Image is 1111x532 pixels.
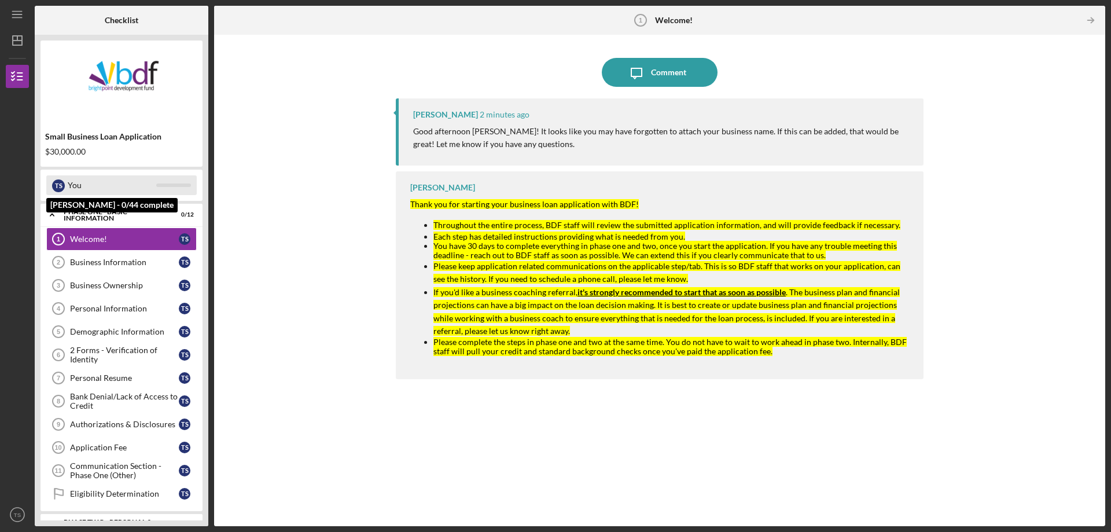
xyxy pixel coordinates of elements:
[46,228,197,251] a: 1Welcome!TS
[413,125,912,151] p: Good afternoon [PERSON_NAME]! It looks like you may have forgotten to attach your business name. ...
[54,467,61,474] tspan: 11
[46,459,197,482] a: 11Communication Section - Phase One (Other)TS
[179,326,190,337] div: T S
[179,303,190,314] div: T S
[179,442,190,453] div: T S
[433,261,900,284] mark: Please keep application related communications on the applicable step/tab. This is so BDF staff t...
[70,489,179,498] div: Eligibility Determination
[179,280,190,291] div: T S
[70,281,179,290] div: Business Ownership
[57,398,60,405] tspan: 8
[46,436,197,459] a: 10Application FeeTS
[410,183,475,192] div: [PERSON_NAME]
[173,211,194,218] div: 0 / 12
[54,444,61,451] tspan: 10
[70,234,179,244] div: Welcome!
[6,503,29,526] button: TS
[70,392,179,410] div: Bank Denial/Lack of Access to Credit
[46,251,197,274] a: 2Business InformationTS
[46,343,197,366] a: 62 Forms - Verification of IdentityTS
[64,208,165,222] div: Phase One - Basic Information
[57,421,60,428] tspan: 9
[57,305,61,312] tspan: 4
[577,287,786,297] strong: it's strongly recommended to start that as soon as possible
[14,512,21,518] text: TS
[433,337,907,356] mark: Please complete the steps in phase one and two at the same time. You do not have to wait to work ...
[410,199,639,209] mark: Thank you for starting your business loan application with BDF!
[46,320,197,343] a: 5Demographic InformationTS
[57,259,60,266] tspan: 2
[70,304,179,313] div: Personal Information
[480,110,529,119] time: 2025-09-23 16:46
[68,175,156,195] div: You
[57,328,60,335] tspan: 5
[64,519,165,532] div: PHASE TWO - PERSONAL & BUSINESS DETAILS
[46,274,197,297] a: 3Business OwnershipTS
[179,395,190,407] div: T S
[45,132,198,141] div: Small Business Loan Application
[46,482,197,505] a: Eligibility DeterminationTS
[70,327,179,336] div: Demographic Information
[105,16,138,25] b: Checklist
[433,287,900,336] mark: If you'd like a business coaching referral, . The business plan and financial projections can hav...
[41,46,203,116] img: Product logo
[179,465,190,476] div: T S
[179,233,190,245] div: T S
[57,351,60,358] tspan: 6
[57,236,60,243] tspan: 1
[639,17,642,24] tspan: 1
[651,58,686,87] div: Comment
[179,349,190,361] div: T S
[46,390,197,413] a: 8Bank Denial/Lack of Access to CreditTS
[70,443,179,452] div: Application Fee
[70,373,179,383] div: Personal Resume
[57,282,60,289] tspan: 3
[70,461,179,480] div: Communication Section - Phase One (Other)
[179,372,190,384] div: T S
[655,16,693,25] b: Welcome!
[433,220,900,230] mark: Throughout the entire process, BDF staff will review the submitted application information, and w...
[413,110,478,119] div: [PERSON_NAME]
[179,419,190,430] div: T S
[70,420,179,429] div: Authorizations & Disclosures
[46,297,197,320] a: 4Personal InformationTS
[70,346,179,364] div: 2 Forms - Verification of Identity
[179,488,190,500] div: T S
[46,366,197,390] a: 7Personal ResumeTS
[46,413,197,436] a: 9Authorizations & DisclosuresTS
[602,58,718,87] button: Comment
[45,147,198,156] div: $30,000.00
[433,232,685,241] mark: Each step has detailed instructions providing what is needed from you.
[52,179,65,192] div: T S
[179,256,190,268] div: T S
[70,258,179,267] div: Business Information
[57,375,60,381] tspan: 7
[433,241,897,260] mark: You have 30 days to complete everything in phase one and two, once you start the application. If ...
